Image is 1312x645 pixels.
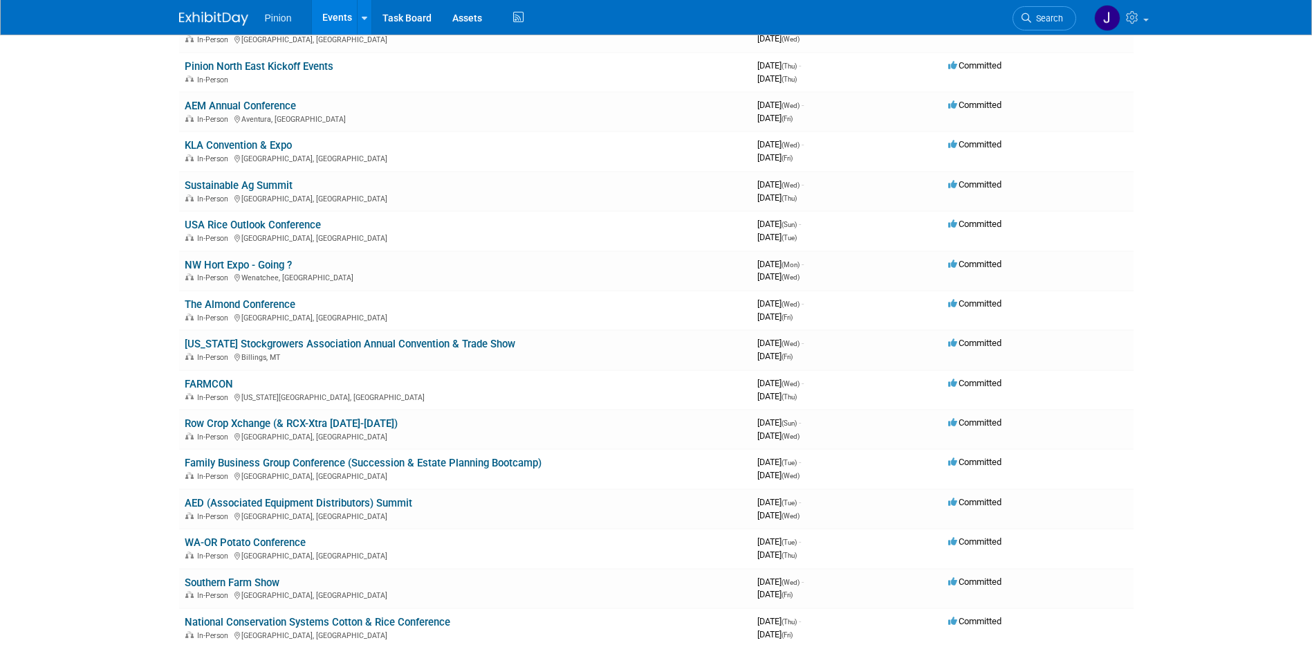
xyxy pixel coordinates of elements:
[782,631,793,639] span: (Fri)
[948,219,1001,229] span: Committed
[185,589,746,600] div: [GEOGRAPHIC_DATA], [GEOGRAPHIC_DATA]
[185,298,295,311] a: The Almond Conference
[185,576,279,589] a: Southern Farm Show
[185,430,746,442] div: [GEOGRAPHIC_DATA], [GEOGRAPHIC_DATA]
[799,616,801,626] span: -
[757,219,801,229] span: [DATE]
[185,549,746,561] div: [GEOGRAPHIC_DATA], [GEOGRAPHIC_DATA]
[948,497,1001,507] span: Committed
[757,549,797,560] span: [DATE]
[185,536,306,549] a: WA-OR Potato Conference
[802,576,804,587] span: -
[197,552,232,561] span: In-Person
[185,35,194,42] img: In-Person Event
[185,192,746,203] div: [GEOGRAPHIC_DATA], [GEOGRAPHIC_DATA]
[185,100,296,112] a: AEM Annual Conference
[782,393,797,401] span: (Thu)
[948,378,1001,388] span: Committed
[782,314,793,321] span: (Fri)
[948,457,1001,467] span: Committed
[782,552,797,559] span: (Thu)
[185,60,333,73] a: Pinion North East Kickoff Events
[757,298,804,309] span: [DATE]
[782,340,800,347] span: (Wed)
[185,33,746,44] div: [GEOGRAPHIC_DATA], [GEOGRAPHIC_DATA]
[757,311,793,322] span: [DATE]
[185,234,194,241] img: In-Person Event
[948,100,1001,110] span: Committed
[757,430,800,441] span: [DATE]
[185,273,194,280] img: In-Person Event
[948,179,1001,190] span: Committed
[197,115,232,124] span: In-Person
[757,60,801,71] span: [DATE]
[185,391,746,402] div: [US_STATE][GEOGRAPHIC_DATA], [GEOGRAPHIC_DATA]
[782,141,800,149] span: (Wed)
[782,512,800,520] span: (Wed)
[185,378,233,390] a: FARMCON
[782,419,797,427] span: (Sun)
[782,579,800,586] span: (Wed)
[757,470,800,480] span: [DATE]
[185,433,194,439] img: In-Person Event
[782,234,797,242] span: (Tue)
[185,510,746,521] div: [GEOGRAPHIC_DATA], [GEOGRAPHIC_DATA]
[197,154,232,163] span: In-Person
[782,273,800,281] span: (Wed)
[782,115,793,122] span: (Fri)
[185,472,194,479] img: In-Person Event
[948,616,1001,626] span: Committed
[757,271,800,282] span: [DATE]
[197,194,232,203] span: In-Person
[1094,5,1120,31] img: Jennifer Plumisto
[185,194,194,201] img: In-Person Event
[782,380,800,388] span: (Wed)
[782,261,800,269] span: (Mon)
[799,457,801,467] span: -
[757,391,797,401] span: [DATE]
[757,192,797,203] span: [DATE]
[782,181,800,189] span: (Wed)
[185,417,398,430] a: Row Crop Xchange (& RCX-Xtra [DATE]-[DATE])
[782,102,800,109] span: (Wed)
[185,139,292,152] a: KLA Convention & Expo
[185,353,194,360] img: In-Person Event
[197,591,232,600] span: In-Person
[197,631,232,640] span: In-Person
[782,300,800,308] span: (Wed)
[948,338,1001,348] span: Committed
[757,616,801,626] span: [DATE]
[185,457,542,469] a: Family Business Group Conference (Succession & Estate Planning Bootcamp)
[782,154,793,162] span: (Fri)
[185,219,321,231] a: USA Rice Outlook Conference
[799,536,801,547] span: -
[782,538,797,546] span: (Tue)
[757,351,793,361] span: [DATE]
[799,219,801,229] span: -
[757,232,797,242] span: [DATE]
[757,338,804,348] span: [DATE]
[197,75,232,84] span: In-Person
[185,259,292,271] a: NW Hort Expo - Going ?
[757,179,804,190] span: [DATE]
[185,351,746,362] div: Billings, MT
[185,113,746,124] div: Aventura, [GEOGRAPHIC_DATA]
[948,298,1001,309] span: Committed
[757,33,800,44] span: [DATE]
[782,591,793,599] span: (Fri)
[782,618,797,626] span: (Thu)
[782,433,800,440] span: (Wed)
[757,139,804,149] span: [DATE]
[197,234,232,243] span: In-Person
[185,497,412,509] a: AED (Associated Equipment Distributors) Summit
[185,616,450,628] a: National Conservation Systems Cotton & Rice Conference
[782,35,800,43] span: (Wed)
[782,75,797,83] span: (Thu)
[1013,6,1076,30] a: Search
[799,417,801,428] span: -
[802,378,804,388] span: -
[757,497,801,507] span: [DATE]
[185,154,194,161] img: In-Person Event
[185,591,194,598] img: In-Person Event
[782,459,797,466] span: (Tue)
